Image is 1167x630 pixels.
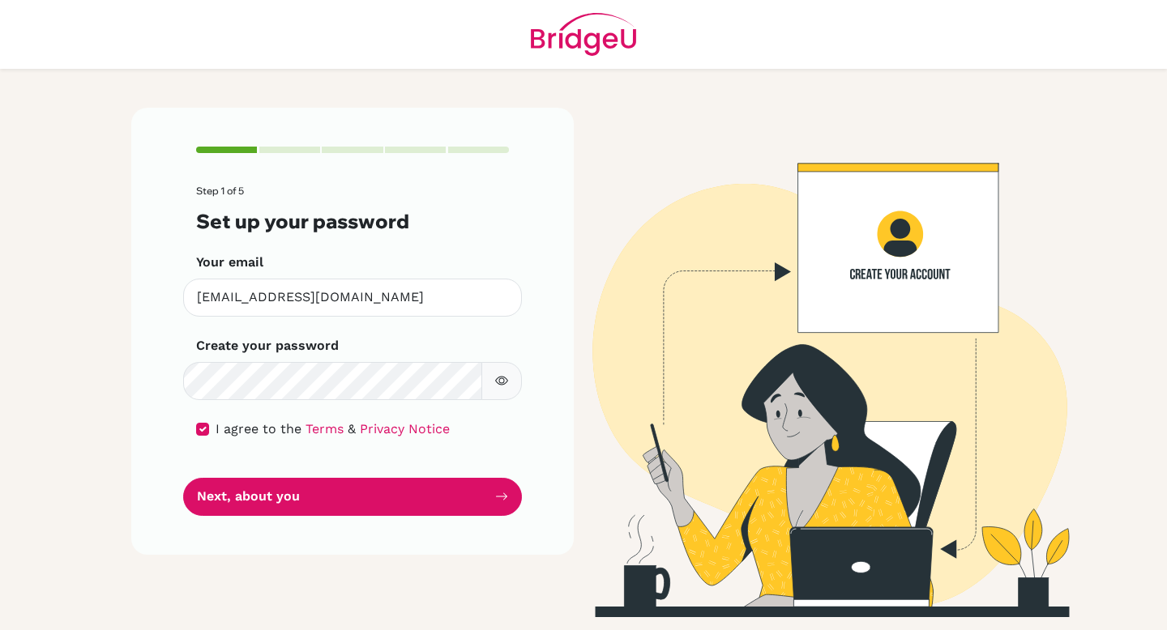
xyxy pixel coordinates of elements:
[196,210,509,233] h3: Set up your password
[360,421,450,436] a: Privacy Notice
[196,336,339,355] label: Create your password
[216,421,301,436] span: I agree to the
[306,421,344,436] a: Terms
[196,253,263,272] label: Your email
[196,185,244,197] span: Step 1 of 5
[348,421,356,436] span: &
[183,279,522,317] input: Insert your email*
[183,478,522,516] button: Next, about you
